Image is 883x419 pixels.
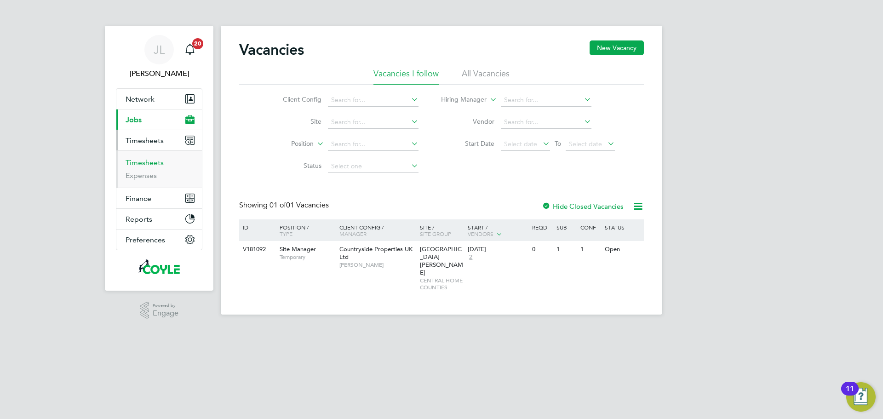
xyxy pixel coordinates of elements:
a: Expenses [126,171,157,180]
div: Client Config / [337,219,418,241]
input: Select one [328,160,419,173]
h2: Vacancies [239,40,304,59]
label: Hiring Manager [434,95,487,104]
span: 20 [192,38,203,49]
span: Temporary [280,253,335,261]
img: coyles-logo-retina.png [138,259,179,274]
span: Powered by [153,302,178,310]
span: To [552,138,564,149]
nav: Main navigation [105,26,213,291]
span: Type [280,230,292,237]
span: Network [126,95,155,103]
button: New Vacancy [590,40,644,55]
button: Open Resource Center, 11 new notifications [846,382,876,412]
span: CENTRAL HOME COUNTIES [420,277,464,291]
span: Finance [126,194,151,203]
div: Conf [578,219,602,235]
span: JL [154,44,165,56]
a: Timesheets [126,158,164,167]
div: V181092 [241,241,273,258]
span: 01 of [269,201,286,210]
span: Site Manager [280,245,316,253]
input: Search for... [501,94,591,107]
button: Timesheets [116,130,202,150]
button: Jobs [116,109,202,130]
label: Position [261,139,314,149]
span: Engage [153,310,178,317]
span: [PERSON_NAME] [339,261,415,269]
span: Vendors [468,230,493,237]
button: Network [116,89,202,109]
div: Timesheets [116,150,202,188]
a: JL[PERSON_NAME] [116,35,202,79]
div: 1 [578,241,602,258]
span: [GEOGRAPHIC_DATA][PERSON_NAME] [420,245,463,276]
span: Select date [569,140,602,148]
label: Client Config [269,95,321,103]
span: 2 [468,253,474,261]
button: Reports [116,209,202,229]
span: Jenna Last [116,68,202,79]
div: 1 [554,241,578,258]
div: Status [602,219,642,235]
a: Go to home page [116,259,202,274]
div: Reqd [530,219,554,235]
label: Hide Closed Vacancies [542,202,624,211]
div: ID [241,219,273,235]
label: Vendor [441,117,494,126]
div: Open [602,241,642,258]
div: Site / [418,219,466,241]
label: Site [269,117,321,126]
div: Sub [554,219,578,235]
label: Status [269,161,321,170]
li: All Vacancies [462,68,510,85]
input: Search for... [501,116,591,129]
button: Finance [116,188,202,208]
div: 0 [530,241,554,258]
div: Showing [239,201,331,210]
span: Select date [504,140,537,148]
input: Search for... [328,116,419,129]
span: Reports [126,215,152,224]
div: [DATE] [468,246,528,253]
input: Search for... [328,94,419,107]
span: 01 Vacancies [269,201,329,210]
input: Search for... [328,138,419,151]
button: Preferences [116,230,202,250]
span: Preferences [126,235,165,244]
span: Jobs [126,115,142,124]
div: 11 [846,389,854,401]
label: Start Date [441,139,494,148]
div: Position / [273,219,337,241]
a: 20 [181,35,199,64]
span: Timesheets [126,136,164,145]
span: Countryside Properties UK Ltd [339,245,413,261]
li: Vacancies I follow [373,68,439,85]
a: Powered byEngage [140,302,179,319]
span: Manager [339,230,367,237]
span: Site Group [420,230,451,237]
div: Start / [465,219,530,242]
